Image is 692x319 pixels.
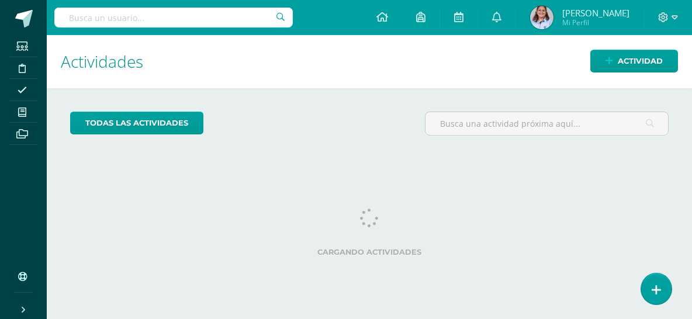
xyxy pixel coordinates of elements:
label: Cargando actividades [70,248,669,256]
img: a7bc29ca32ed6ae07e2ec34dae543423.png [530,6,553,29]
span: Mi Perfil [562,18,629,27]
input: Busca una actividad próxima aquí... [425,112,668,135]
input: Busca un usuario... [54,8,293,27]
span: Actividad [618,50,663,72]
h1: Actividades [61,35,678,88]
span: [PERSON_NAME] [562,7,629,19]
a: todas las Actividades [70,112,203,134]
a: Actividad [590,50,678,72]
